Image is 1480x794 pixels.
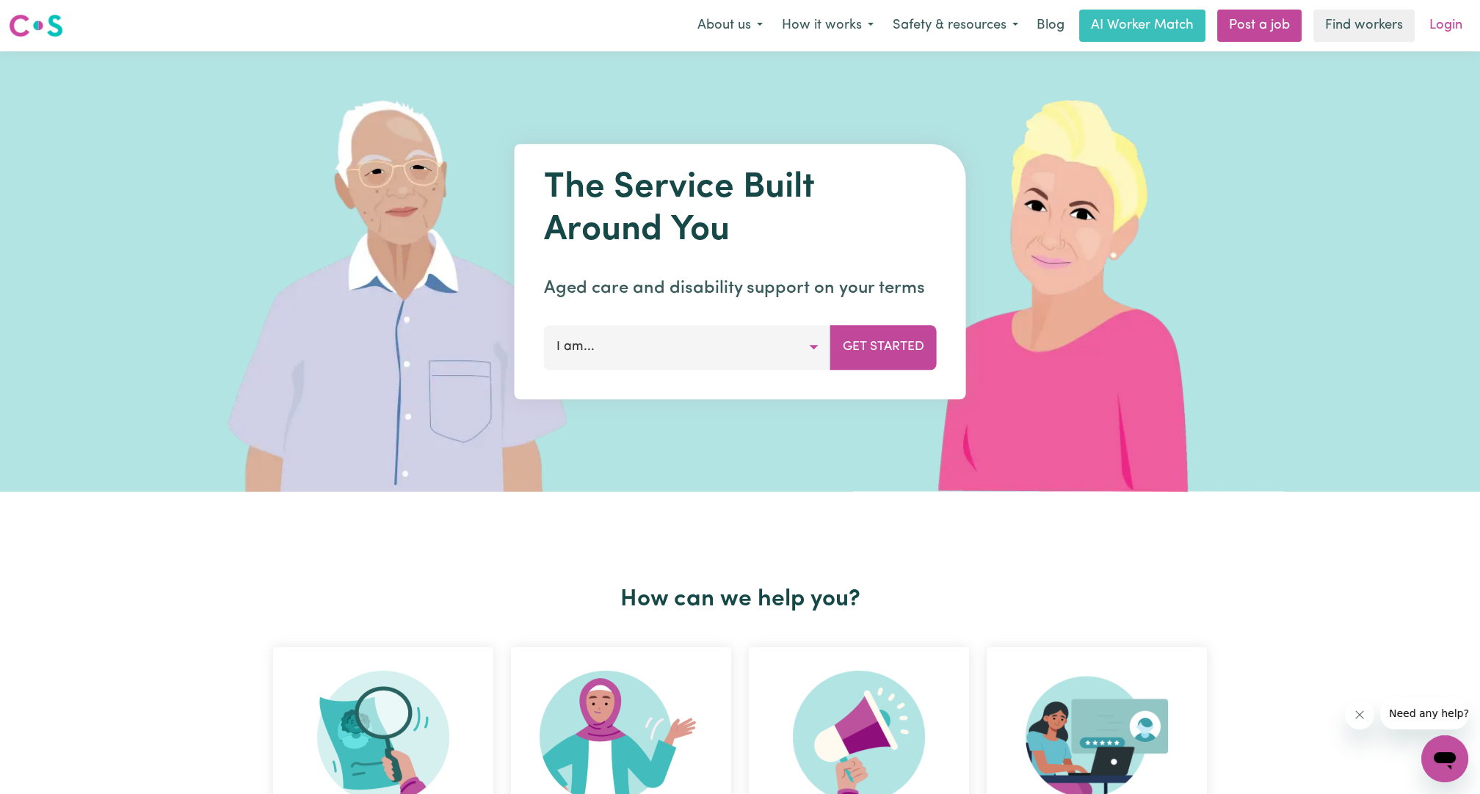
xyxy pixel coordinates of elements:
[883,10,1028,41] button: Safety & resources
[1079,10,1205,42] a: AI Worker Match
[544,167,937,252] h1: The Service Built Around You
[1421,735,1468,782] iframe: Button to launch messaging window
[688,10,772,41] button: About us
[9,12,63,39] img: Careseekers logo
[9,9,63,43] a: Careseekers logo
[1217,10,1302,42] a: Post a job
[1313,10,1415,42] a: Find workers
[544,275,937,302] p: Aged care and disability support on your terms
[830,325,937,369] button: Get Started
[264,586,1216,613] h2: How can we help you?
[772,10,883,41] button: How it works
[1345,700,1374,729] iframe: Close message
[1380,697,1468,729] iframe: Message from company
[544,325,831,369] button: I am...
[9,10,89,22] span: Need any help?
[1421,10,1471,42] a: Login
[1028,10,1073,42] a: Blog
